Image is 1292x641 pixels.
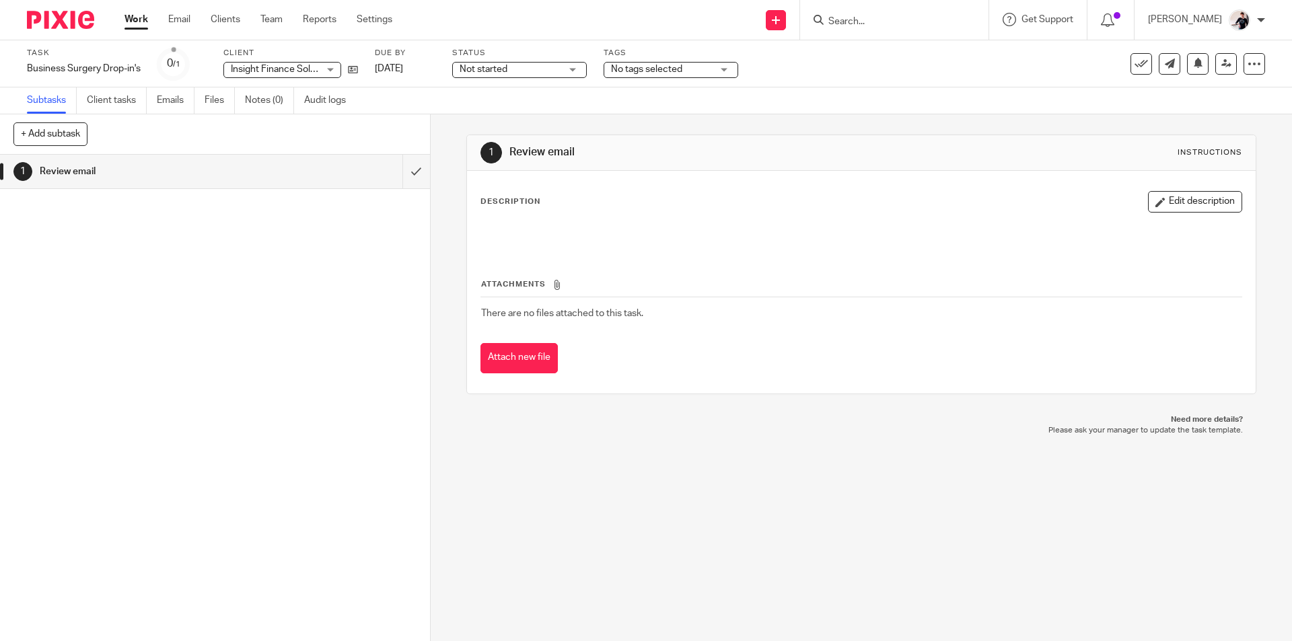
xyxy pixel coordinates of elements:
[303,13,336,26] a: Reports
[1021,15,1073,24] span: Get Support
[260,13,283,26] a: Team
[357,13,392,26] a: Settings
[480,343,558,373] button: Attach new file
[480,196,540,207] p: Description
[452,48,587,59] label: Status
[87,87,147,114] a: Client tasks
[124,13,148,26] a: Work
[173,61,180,68] small: /1
[211,13,240,26] a: Clients
[1229,9,1250,31] img: AV307615.jpg
[509,145,890,159] h1: Review email
[1187,53,1209,75] button: Snooze task
[481,309,643,318] span: There are no files attached to this task.
[375,64,403,73] span: [DATE]
[27,62,141,75] div: Business Surgery Drop-in&#39;s
[167,56,180,71] div: 0
[223,48,358,59] label: Client
[460,65,507,74] span: Not started
[1148,13,1222,26] p: [PERSON_NAME]
[13,162,32,181] div: 1
[27,11,94,29] img: Pixie
[27,48,141,59] label: Task
[611,65,682,74] span: No tags selected
[480,142,502,163] div: 1
[1159,53,1180,75] a: Send new email to Insight Finance Solutions Ltd
[481,280,546,288] span: Attachments
[827,16,948,28] input: Search
[402,155,430,188] div: Mark as done
[27,87,77,114] a: Subtasks
[375,48,435,59] label: Due by
[1215,53,1237,75] a: Reassign task
[1148,191,1242,213] button: Edit description
[168,13,190,26] a: Email
[231,65,353,74] span: Insight Finance Solutions Ltd
[40,161,273,182] h1: Review email
[304,87,356,114] a: Audit logs
[604,48,738,59] label: Tags
[480,425,1242,436] p: Please ask your manager to update the task template.
[13,122,87,145] button: + Add subtask
[348,65,358,75] i: Open client page
[245,87,294,114] a: Notes (0)
[1178,147,1242,158] div: Instructions
[480,414,1242,425] p: Need more details?
[157,87,194,114] a: Emails
[27,62,141,75] div: Business Surgery Drop-in's
[205,87,235,114] a: Files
